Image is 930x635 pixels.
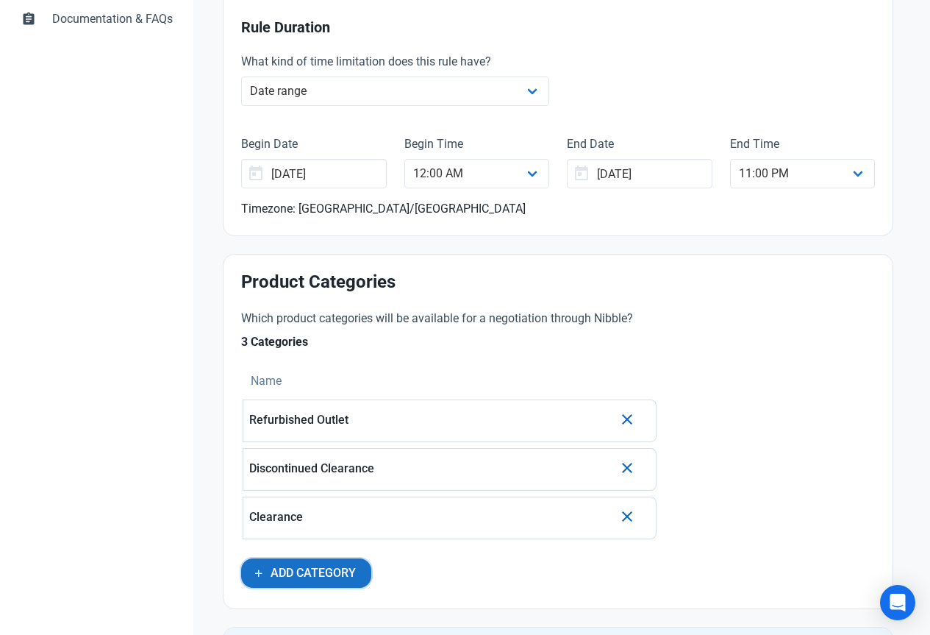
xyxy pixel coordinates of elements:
span: Name [251,372,282,390]
input: Choose Date [567,159,712,188]
h5: 3 Categories [241,333,658,363]
p: Discontinued Clearance [249,462,613,475]
p: Refurbished Outlet [249,414,613,427]
span: assignment [21,10,36,25]
label: Which product categories will be available for a negotiation through Nibble? [241,310,658,327]
span: Add Category [271,564,356,582]
a: assignmentDocumentation & FAQs [12,1,182,37]
label: Begin Date [241,135,386,153]
label: End Time [730,135,875,153]
label: Begin Time [404,135,549,153]
h3: Rule Duration [241,19,875,36]
input: Choose Date [241,159,386,188]
label: End Date [567,135,712,153]
div: Open Intercom Messenger [880,585,915,620]
h2: Product Categories [241,272,875,292]
button: Add Category [241,558,371,588]
p: Clearance [249,511,613,524]
div: Timezone: [GEOGRAPHIC_DATA]/[GEOGRAPHIC_DATA] [241,200,875,218]
span: Documentation & FAQs [52,10,173,28]
label: What kind of time limitation does this rule have? [241,53,549,71]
